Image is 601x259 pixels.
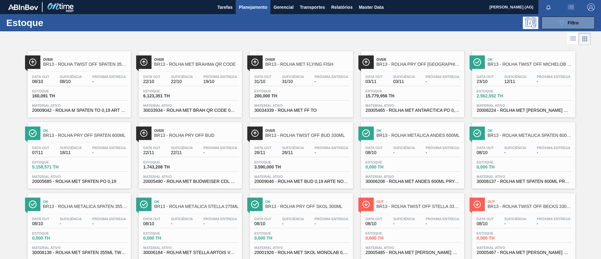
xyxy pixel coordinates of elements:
[488,204,572,209] span: BR13 - ROLHA TWIST OFF BECKS 330ML
[203,146,237,150] span: Próxima Entrega
[504,146,526,150] span: Suficiência
[32,104,126,107] span: Material ativo
[6,19,100,26] h1: Estoque
[537,75,571,79] span: Próxima Entrega
[393,146,415,150] span: Suficiência
[504,221,526,226] span: -
[254,250,348,255] span: 20001926 - ROLHA MET SKOL MONOLAB 0,19 CX10,5MIL
[477,221,494,226] span: 08/10
[366,108,460,113] span: 20005465 - ROLHA MET ANTARCTICA PO 0,19
[366,179,460,184] span: 30006206 - ROLHA MET ANDES 600ML PRY OFF
[477,150,494,155] span: 08/10
[32,250,126,255] span: 30006138 - ROLHA MET SPATEN 355ML TWIST OFF
[587,3,595,11] img: Logout
[537,150,571,155] span: -
[143,160,187,164] span: Estoque
[32,108,126,113] span: 20009042 - ROLHA M SPATEN TO 0,19 ART NV 2024 CX10M
[265,200,350,204] span: Ok
[366,160,409,164] span: Estoque
[537,146,571,150] span: Próxima Entrega
[366,217,383,221] span: Data out
[274,3,294,11] span: Gerencial
[23,117,134,189] a: ÍconeOkBR13 - ROLHA PRY OFF SPATEN 600MLData out07/11Suficiência18/11Próxima Entrega-Estoque5.158...
[203,221,237,226] span: -
[32,231,76,235] span: Estoque
[8,4,38,10] img: TNhmsLtSVTkK8tSr43FrP2fwEKptu5GPRR3wAAAABJRU5ErkJggg==
[134,117,245,189] a: ÍconeOverBR13 - ROLHA PRY OFF BUDData out22/11Suficiência22/11Próxima Entrega-Estoque1.743,208 TH...
[504,75,526,79] span: Suficiência
[43,200,128,204] span: Ok
[393,217,415,221] span: Suficiência
[362,58,370,66] img: Ícone
[143,108,237,113] span: 30033934 - ROLHA MET BRAH QR CODE 021CX105
[282,75,304,79] span: Suficiência
[154,129,239,132] span: Over
[143,146,161,150] span: Data out
[32,217,49,221] span: Data out
[29,200,37,208] img: Ícone
[154,62,239,67] span: BR13 - ROLHA MET BRAHMA QR CODE
[473,58,481,66] img: Ícone
[217,3,233,11] span: Tarefas
[477,146,494,150] span: Data out
[143,89,187,93] span: Estoque
[92,221,126,226] span: -
[477,89,521,93] span: Estoque
[143,79,161,84] span: 22/10
[504,79,526,84] span: 12/11
[282,221,304,226] span: -
[366,236,409,241] span: 0,000 TH
[265,58,350,61] span: Over
[254,179,348,184] span: 20009046 - ROLHA MET BUD 0,19 ARTE NOVA CX10MIL
[171,146,193,150] span: Suficiência
[32,221,49,226] span: 08/10
[473,200,481,208] img: Ícone
[366,104,460,107] span: Material ativo
[282,217,304,221] span: Suficiência
[245,117,356,189] a: ÍconeOverBR13 - ROLHA TWIST OFF BUD 330MLData out26/11Suficiência26/11Próxima Entrega-Estoque3.59...
[265,129,350,132] span: Over
[143,236,187,241] span: 0,000 TH
[477,79,494,84] span: 23/10
[366,175,460,179] span: Material ativo
[477,108,571,113] span: 20006224 - ROLHA MET MICHELOB TO 0,19
[265,133,350,138] span: BR13 - ROLHA TWIST OFF BUD 330ML
[393,75,415,79] span: Suficiência
[254,231,298,235] span: Estoque
[171,79,193,84] span: 22/10
[488,200,572,204] span: Out
[32,94,76,98] span: 160,091 TH
[60,221,82,226] span: -
[356,117,467,189] a: ÍconeOkBR13 - ROLHA METÁLICA ANDES 600MLData out08/10Suficiência-Próxima Entrega-Estoque0,000 THM...
[254,94,298,98] span: 200,000 TH
[32,246,126,250] span: Material ativo
[523,17,538,29] div: Pogramando: nenhum usuário selecionado
[60,150,82,155] span: 18/11
[366,75,383,79] span: Data out
[366,165,409,169] span: 0,000 TH
[362,129,370,137] img: Ícone
[143,217,161,221] span: Data out
[282,146,304,150] span: Suficiência
[140,129,148,137] img: Ícone
[251,58,259,66] img: Ícone
[488,133,572,138] span: BR13 - ROLHA METÁLICA SPATEN 600ML PRY OFF
[32,75,49,79] span: Data out
[171,217,193,221] span: Suficiência
[366,231,409,235] span: Estoque
[254,79,272,84] span: 31/10
[426,217,460,221] span: Próxima Entrega
[143,150,161,155] span: 22/11
[488,62,572,67] span: BR13 - ROLHA TWIST OFF MICHELOB LN 330ML
[29,129,37,137] img: Ícone
[477,179,571,184] span: 30006137 - ROLHA MET SPATEN 600ML PRY OFF
[203,217,237,221] span: Próxima Entrega
[60,146,82,150] span: Suficiência
[377,129,461,132] span: Ok
[477,246,571,250] span: Material ativo
[504,217,526,221] span: Suficiência
[282,150,304,155] span: 26/11
[473,129,481,137] img: Ícone
[282,79,304,84] span: 31/10
[32,79,49,84] span: 08/10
